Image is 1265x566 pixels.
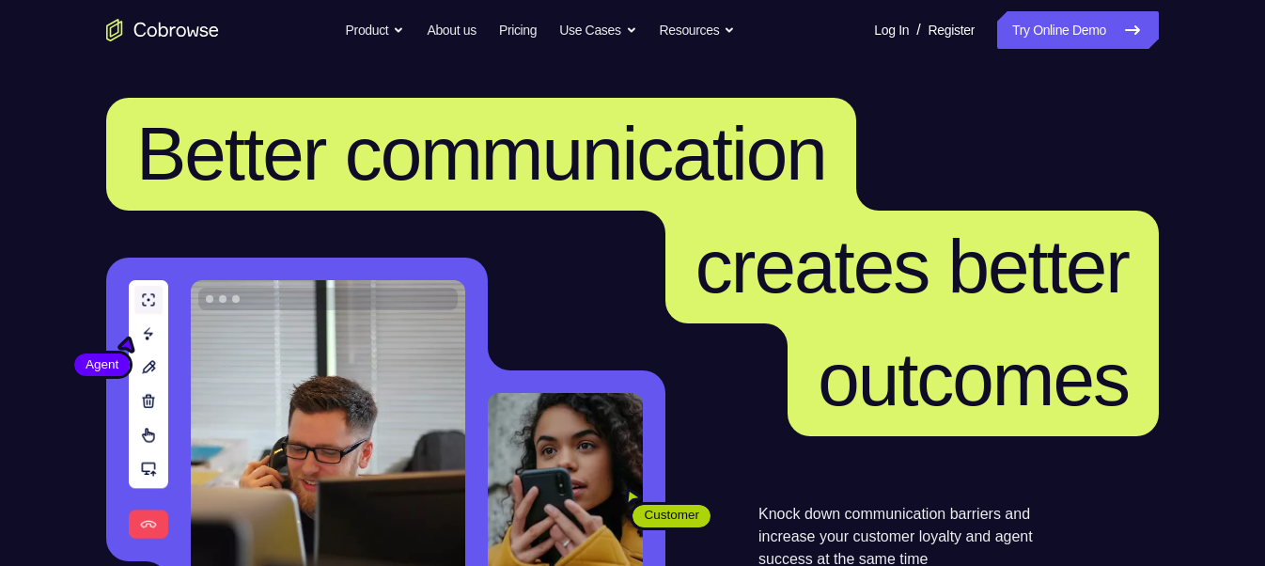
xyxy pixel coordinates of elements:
[695,225,1129,308] span: creates better
[997,11,1159,49] a: Try Online Demo
[929,11,975,49] a: Register
[346,11,405,49] button: Product
[818,338,1129,421] span: outcomes
[559,11,636,49] button: Use Cases
[427,11,476,49] a: About us
[499,11,537,49] a: Pricing
[106,19,219,41] a: Go to the home page
[874,11,909,49] a: Log In
[660,11,736,49] button: Resources
[136,112,826,196] span: Better communication
[916,19,920,41] span: /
